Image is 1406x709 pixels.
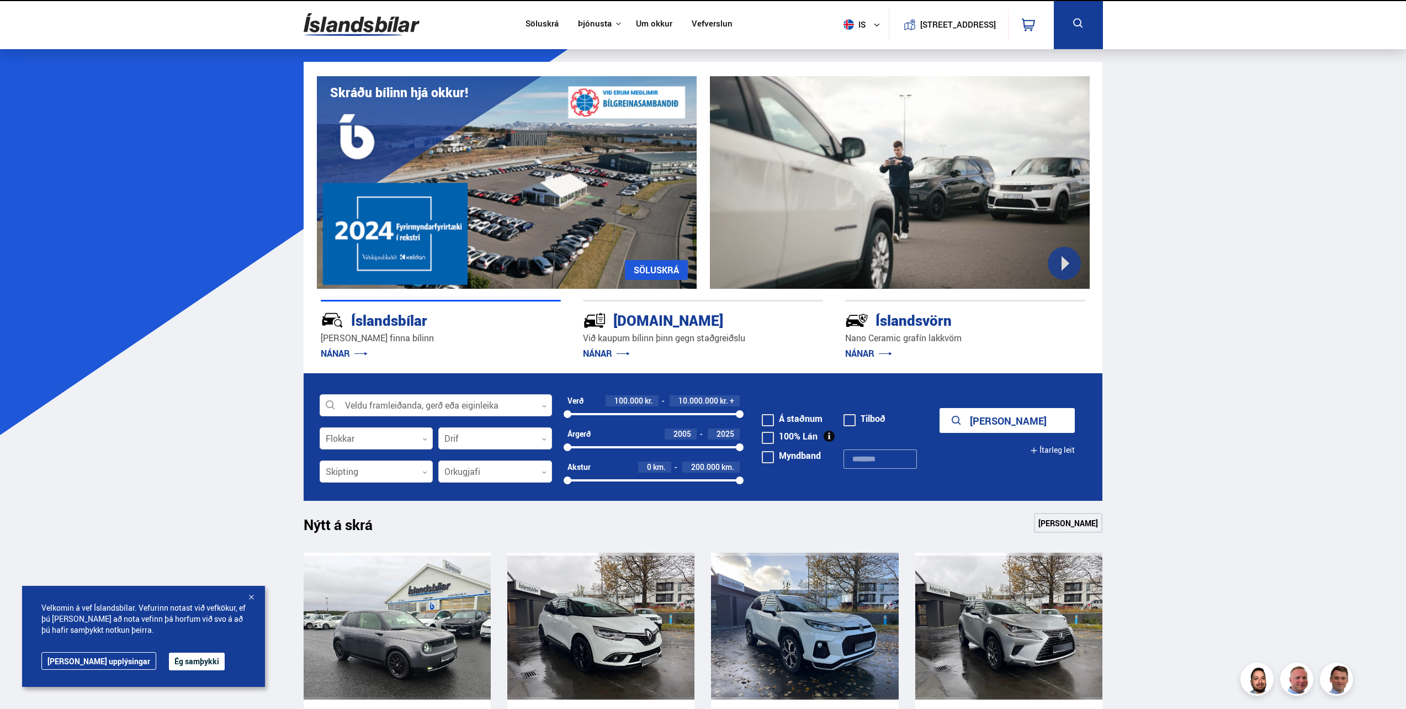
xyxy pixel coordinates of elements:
[762,432,818,441] label: 100% Lán
[1282,664,1315,697] img: siFngHWaQ9KaOqBr.png
[578,19,612,29] button: Þjónusta
[41,602,246,636] span: Velkomin á vef Íslandsbílar. Vefurinn notast við vefkökur, ef þú [PERSON_NAME] að nota vefinn þá ...
[678,395,718,406] span: 10.000.000
[567,396,583,405] div: Verð
[526,19,559,30] a: Söluskrá
[321,332,561,345] p: [PERSON_NAME] finna bílinn
[839,8,889,41] button: is
[673,428,691,439] span: 2005
[843,19,854,30] img: svg+xml;base64,PHN2ZyB4bWxucz0iaHR0cDovL3d3dy53My5vcmcvMjAwMC9zdmciIHdpZHRoPSI1MTIiIGhlaWdodD0iNT...
[845,332,1085,345] p: Nano Ceramic grafín lakkvörn
[317,76,697,289] img: eKx6w-_Home_640_.png
[721,463,734,472] span: km.
[653,463,666,472] span: km.
[692,19,733,30] a: Vefverslun
[41,652,156,670] a: [PERSON_NAME] upplýsingar
[762,451,821,460] label: Myndband
[691,462,720,472] span: 200.000
[839,19,867,30] span: is
[1034,513,1102,533] a: [PERSON_NAME]
[583,332,823,345] p: Við kaupum bílinn þinn gegn staðgreiðslu
[845,347,892,359] a: NÁNAR
[321,310,522,329] div: Íslandsbílar
[169,653,225,670] button: Ég samþykki
[845,309,868,332] img: -Svtn6bYgwAsiwNX.svg
[567,463,591,472] div: Akstur
[304,516,392,539] h1: Nýtt á skrá
[614,395,643,406] span: 100.000
[720,396,728,405] span: kr.
[583,347,630,359] a: NÁNAR
[304,7,420,43] img: G0Ugv5HjCgRt.svg
[1242,664,1275,697] img: nhp88E3Fdnt1Opn2.png
[762,414,823,423] label: Á staðnum
[321,309,344,332] img: JRvxyua_JYH6wB4c.svg
[321,347,368,359] a: NÁNAR
[845,310,1046,329] div: Íslandsvörn
[717,428,734,439] span: 2025
[647,462,651,472] span: 0
[330,85,468,100] h1: Skráðu bílinn hjá okkur!
[843,414,885,423] label: Tilboð
[583,310,784,329] div: [DOMAIN_NAME]
[645,396,653,405] span: kr.
[567,430,591,438] div: Árgerð
[940,408,1075,433] button: [PERSON_NAME]
[583,309,606,332] img: tr5P-W3DuiFaO7aO.svg
[1030,438,1075,463] button: Ítarleg leit
[625,260,688,280] a: SÖLUSKRÁ
[636,19,672,30] a: Um okkur
[730,396,734,405] span: +
[925,20,992,29] button: [STREET_ADDRESS]
[895,9,1002,40] a: [STREET_ADDRESS]
[1322,664,1355,697] img: FbJEzSuNWCJXmdc-.webp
